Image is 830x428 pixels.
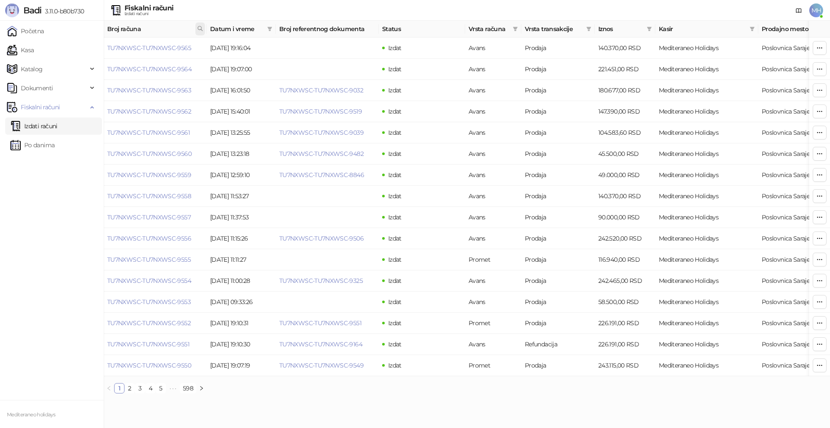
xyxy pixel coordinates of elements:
[655,38,758,59] td: Mediteraneo Holidays
[465,334,521,355] td: Avans
[595,292,655,313] td: 58.500,00 RSD
[145,383,156,393] li: 4
[156,383,166,393] li: 5
[655,207,758,228] td: Mediteraneo Holidays
[279,277,363,285] a: TU7NXWSC-TU7NXWSC-9325
[124,5,173,12] div: Fiskalni računi
[104,355,207,376] td: TU7NXWSC-TU7NXWSC-9550
[465,313,521,334] td: Promet
[10,117,57,135] a: Izdati računi
[104,143,207,165] td: TU7NXWSC-TU7NXWSC-9560
[655,59,758,80] td: Mediteraneo Holidays
[521,249,595,270] td: Prodaja
[465,207,521,228] td: Avans
[107,108,191,115] a: TU7NXWSC-TU7NXWSC-9562
[388,256,402,263] span: Izdat
[107,319,191,327] a: TU7NXWSC-TU7NXWSC-9552
[23,5,41,16] span: Badi
[388,340,402,348] span: Izdat
[207,249,276,270] td: [DATE] 11:11:27
[465,59,521,80] td: Avans
[521,122,595,143] td: Prodaja
[107,298,191,306] a: TU7NXWSC-TU7NXWSC-9553
[388,150,402,158] span: Izdat
[521,292,595,313] td: Prodaja
[135,383,145,393] li: 3
[388,65,402,73] span: Izdat
[511,22,520,35] span: filter
[207,313,276,334] td: [DATE] 19:10:31
[104,59,207,80] td: TU7NXWSC-TU7NXWSC-9564
[521,355,595,376] td: Prodaja
[135,384,145,393] a: 3
[180,384,196,393] a: 598
[107,44,191,52] a: TU7NXWSC-TU7NXWSC-9565
[166,383,180,393] li: Sledećih 5 Strana
[207,334,276,355] td: [DATE] 19:10:30
[655,186,758,207] td: Mediteraneo Holidays
[595,59,655,80] td: 221.451,00 RSD
[279,150,364,158] a: TU7NXWSC-TU7NXWSC-9482
[748,22,757,35] span: filter
[645,22,654,35] span: filter
[595,355,655,376] td: 243.115,00 RSD
[595,122,655,143] td: 104.583,60 RSD
[7,41,34,59] a: Kasa
[279,319,361,327] a: TU7NXWSC-TU7NXWSC-9551
[388,235,402,242] span: Izdat
[586,26,591,32] span: filter
[124,383,135,393] li: 2
[104,80,207,101] td: TU7NXWSC-TU7NXWSC-9563
[388,171,402,179] span: Izdat
[388,192,402,200] span: Izdat
[469,24,509,34] span: Vrsta računa
[525,24,583,34] span: Vrsta transakcije
[465,143,521,165] td: Avans
[388,86,402,94] span: Izdat
[104,249,207,270] td: TU7NXWSC-TU7NXWSC-9555
[655,101,758,122] td: Mediteraneo Holidays
[279,108,362,115] a: TU7NXWSC-TU7NXWSC-9519
[595,270,655,292] td: 242.465,00 RSD
[279,361,364,369] a: TU7NXWSC-TU7NXWSC-9549
[7,22,44,40] a: Početna
[521,101,595,122] td: Prodaja
[655,143,758,165] td: Mediteraneo Holidays
[388,44,402,52] span: Izdat
[104,313,207,334] td: TU7NXWSC-TU7NXWSC-9552
[465,249,521,270] td: Promet
[598,24,643,34] span: Iznos
[595,165,655,186] td: 49.000,00 RSD
[655,292,758,313] td: Mediteraneo Holidays
[465,101,521,122] td: Avans
[465,21,521,38] th: Vrsta računa
[265,22,274,35] span: filter
[107,361,191,369] a: TU7NXWSC-TU7NXWSC-9550
[107,24,194,34] span: Broj računa
[521,143,595,165] td: Prodaja
[465,292,521,313] td: Avans
[107,192,191,200] a: TU7NXWSC-TU7NXWSC-9558
[104,21,207,38] th: Broj računa
[207,143,276,165] td: [DATE] 13:23:18
[521,59,595,80] td: Prodaja
[107,171,191,179] a: TU7NXWSC-TU7NXWSC-9559
[279,171,364,179] a: TU7NXWSC-TU7NXWSC-8846
[114,383,124,393] li: 1
[465,270,521,292] td: Avans
[595,38,655,59] td: 140.370,00 RSD
[104,228,207,249] td: TU7NXWSC-TU7NXWSC-9556
[104,292,207,313] td: TU7NXWSC-TU7NXWSC-9553
[521,21,595,38] th: Vrsta transakcije
[595,207,655,228] td: 90.000,00 RSD
[521,313,595,334] td: Prodaja
[388,277,402,285] span: Izdat
[125,384,134,393] a: 2
[207,186,276,207] td: [DATE] 11:53:27
[655,165,758,186] td: Mediteraneo Holidays
[115,384,124,393] a: 1
[207,122,276,143] td: [DATE] 13:25:55
[104,334,207,355] td: TU7NXWSC-TU7NXWSC-9551
[279,235,364,242] a: TU7NXWSC-TU7NXWSC-9506
[279,86,363,94] a: TU7NXWSC-TU7NXWSC-9032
